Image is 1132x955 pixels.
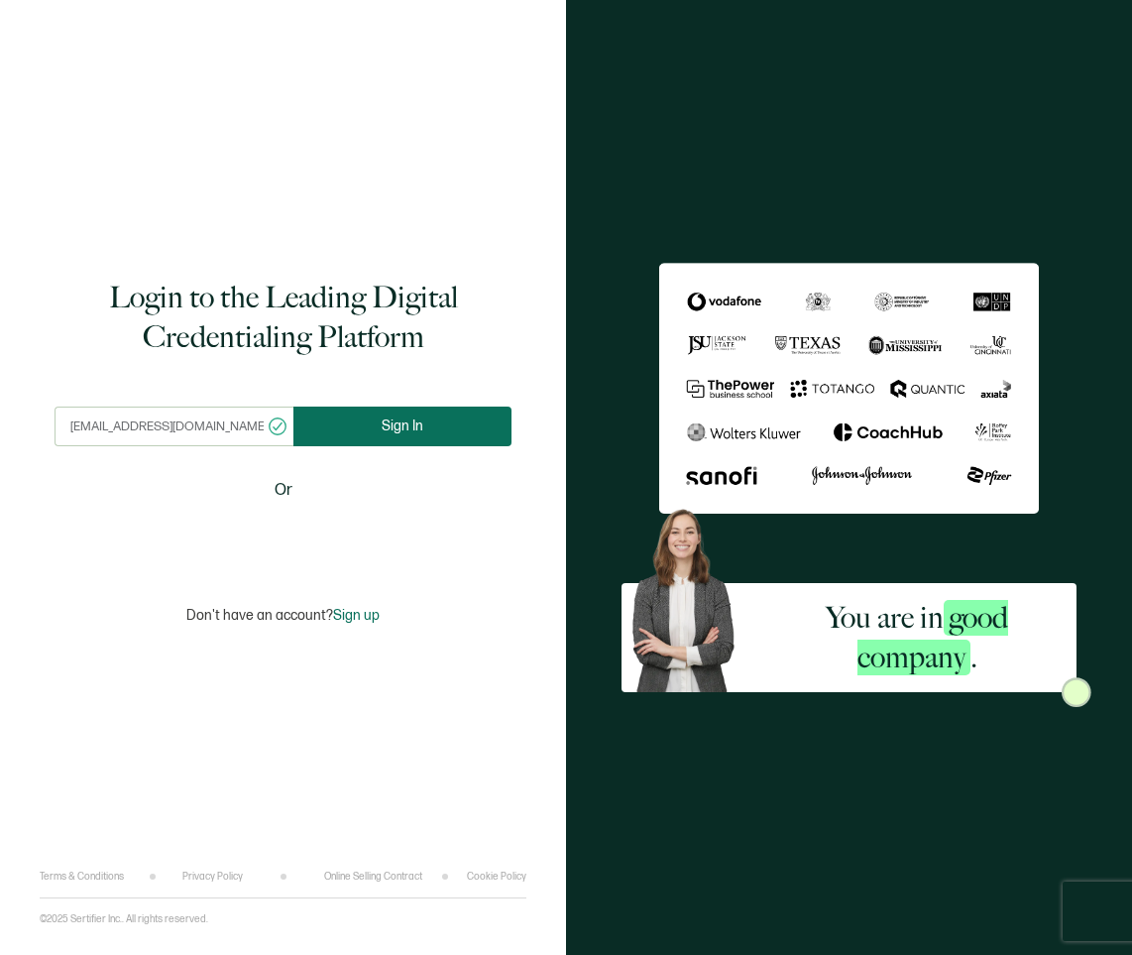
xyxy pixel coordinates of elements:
button: Sign In [293,407,511,446]
input: Enter your work email address [55,407,293,446]
a: Cookie Policy [467,871,526,883]
h1: Login to the Leading Digital Credentialing Platform [55,278,511,357]
span: good company [857,600,1009,675]
p: ©2025 Sertifier Inc.. All rights reserved. [40,913,208,925]
span: Sign In [382,418,423,433]
a: Privacy Policy [182,871,243,883]
a: Online Selling Contract [324,871,422,883]
img: Sertifier Login - You are in <span class="strong-h">good company</span>. [659,263,1039,514]
h2: You are in . [773,598,1063,677]
p: Don't have an account? [186,607,380,624]
a: Terms & Conditions [40,871,124,883]
span: Sign up [333,607,380,624]
img: Sertifier Login - You are in <span class="strong-h">good company</span>. Hero [622,500,758,692]
iframe: Sign in with Google Button [160,516,407,559]
ion-icon: checkmark circle outline [267,416,288,437]
img: Sertifier Login [1062,677,1091,707]
span: Or [275,478,292,503]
